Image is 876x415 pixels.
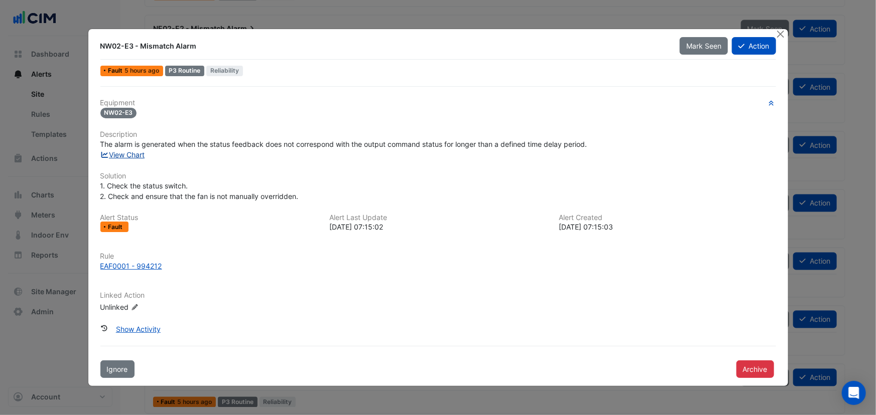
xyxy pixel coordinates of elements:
[100,140,587,148] span: The alarm is generated when the status feedback does not correspond with the output command statu...
[100,252,776,261] h6: Rule
[100,261,776,271] a: EAF0001 - 994212
[100,108,137,118] span: NW02-E3
[100,291,776,300] h6: Linked Action
[165,66,205,76] div: P3 Routine
[329,214,547,222] h6: Alert Last Update
[124,67,159,74] span: Thu 04-Sep-2025 07:15 IST
[736,360,774,378] button: Archive
[732,37,776,55] button: Action
[100,130,776,139] h6: Description
[100,150,145,159] a: View Chart
[100,172,776,180] h6: Solution
[109,320,167,338] button: Show Activity
[100,41,668,51] div: NW02-E3 - Mismatch Alarm
[100,302,221,312] div: Unlinked
[776,29,786,40] button: Close
[206,66,243,76] span: Reliability
[108,68,124,74] span: Fault
[108,224,124,230] span: Fault
[559,222,776,232] div: [DATE] 07:15:03
[107,365,128,373] span: Ignore
[100,261,162,271] div: EAF0001 - 994212
[680,37,728,55] button: Mark Seen
[100,181,299,200] span: 1. Check the status switch. 2. Check and ensure that the fan is not manually overridden.
[686,42,721,50] span: Mark Seen
[842,381,866,405] div: Open Intercom Messenger
[100,214,318,222] h6: Alert Status
[559,214,776,222] h6: Alert Created
[329,222,547,232] div: [DATE] 07:15:02
[131,304,139,311] fa-icon: Edit Linked Action
[100,360,135,378] button: Ignore
[100,99,776,107] h6: Equipment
